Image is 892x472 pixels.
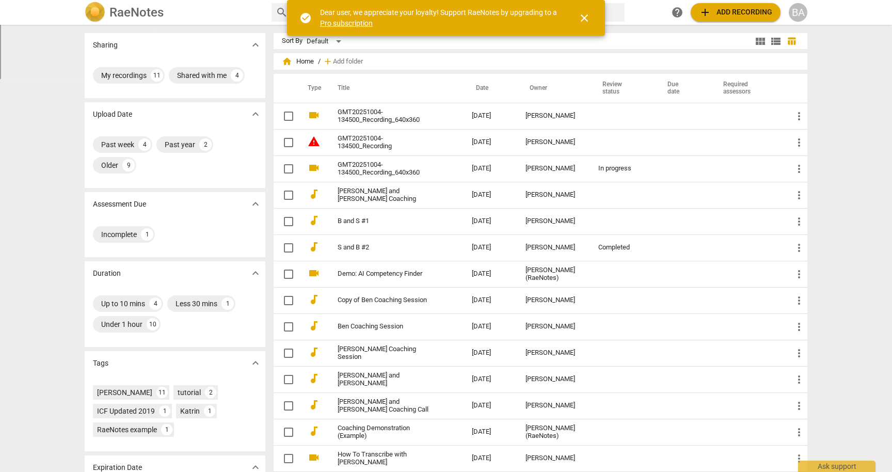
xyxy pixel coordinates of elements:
div: [PERSON_NAME] [97,387,152,398]
div: 4 [149,297,162,310]
a: Coaching Demonstration (Example) [338,424,435,440]
div: Older [101,160,118,170]
span: audiotrack [308,372,320,385]
a: S and B #2 [338,244,435,251]
p: Upload Date [93,109,132,120]
span: more_vert [793,426,805,438]
th: Title [325,74,464,103]
a: GMT20251004-134500_Recording_640x360 [338,108,435,124]
div: Shared with me [177,70,227,81]
td: [DATE] [464,287,517,313]
span: close [578,12,591,24]
span: more_vert [793,268,805,280]
div: Ask support [798,461,875,472]
div: Completed [598,244,646,251]
div: 2 [199,138,212,151]
span: Home [282,56,314,67]
a: [PERSON_NAME] and [PERSON_NAME] Coaching Call [338,398,435,414]
div: 11 [156,387,168,398]
span: audiotrack [308,346,320,358]
span: expand_more [249,108,262,120]
div: Katrin [180,406,200,416]
span: view_list [770,35,782,48]
span: audiotrack [308,399,320,411]
a: Copy of Ben Coaching Session [338,296,435,304]
div: [PERSON_NAME] [525,454,582,462]
div: Up to 10 mins [101,298,145,309]
span: more_vert [793,452,805,465]
td: [DATE] [464,340,517,366]
span: more_vert [793,321,805,333]
span: audiotrack [308,241,320,253]
span: videocam [308,109,320,121]
span: check_circle [299,12,312,24]
th: Review status [590,74,655,103]
button: BA [789,3,807,22]
div: tutorial [178,387,201,398]
div: [PERSON_NAME] [525,296,582,304]
div: [PERSON_NAME] [525,112,582,120]
div: 4 [231,69,243,82]
button: Show more [248,265,263,281]
div: 2 [205,387,216,398]
td: [DATE] [464,313,517,340]
th: Type [299,74,325,103]
div: Default [307,33,345,50]
div: 11 [151,69,163,82]
span: help [671,6,683,19]
th: Due date [655,74,711,103]
span: view_module [754,35,767,48]
span: audiotrack [308,214,320,227]
div: In progress [598,165,646,172]
span: Add recording [699,6,772,19]
div: 1 [141,228,153,241]
span: more_vert [793,189,805,201]
div: Under 1 hour [101,319,142,329]
div: 1 [161,424,172,435]
div: [PERSON_NAME] [525,165,582,172]
span: more_vert [793,110,805,122]
span: more_vert [793,242,805,254]
div: 9 [122,159,135,171]
span: more_vert [793,294,805,307]
a: Pro subscription [320,19,373,27]
span: home [282,56,292,67]
td: [DATE] [464,366,517,392]
td: [DATE] [464,261,517,287]
button: Show more [248,196,263,212]
span: more_vert [793,163,805,175]
a: [PERSON_NAME] and [PERSON_NAME] Coaching [338,187,435,203]
button: List view [768,34,784,49]
div: Incomplete [101,229,137,240]
div: [PERSON_NAME] [525,244,582,251]
span: expand_more [249,39,262,51]
span: more_vert [793,215,805,228]
div: RaeNotes example [97,424,157,435]
div: 1 [221,297,234,310]
td: [DATE] [464,208,517,234]
div: [PERSON_NAME] [525,138,582,146]
button: Tile view [753,34,768,49]
th: Owner [517,74,591,103]
td: [DATE] [464,419,517,445]
th: Date [464,74,517,103]
td: [DATE] [464,129,517,155]
a: [PERSON_NAME] and [PERSON_NAME] [338,372,435,387]
div: Dear user, we appreciate your loyalty! Support RaeNotes by upgrading to a [320,7,560,28]
div: 1 [204,405,215,417]
span: expand_more [249,198,262,210]
button: Show more [248,355,263,371]
div: [PERSON_NAME] [525,191,582,199]
span: search [276,6,288,19]
td: [DATE] [464,155,517,182]
span: expand_more [249,357,262,369]
p: Tags [93,358,108,369]
span: more_vert [793,347,805,359]
button: Close [572,6,597,30]
div: [PERSON_NAME] [525,217,582,225]
a: LogoRaeNotes [85,2,263,23]
span: videocam [308,267,320,279]
span: / [318,58,321,66]
span: add [699,6,711,19]
div: Past year [165,139,195,150]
